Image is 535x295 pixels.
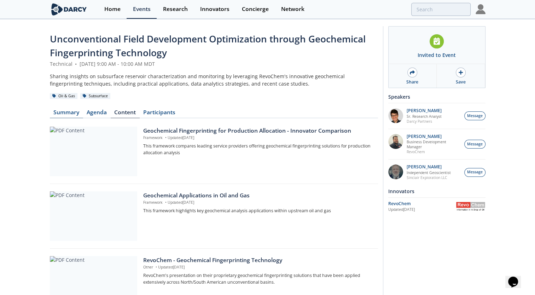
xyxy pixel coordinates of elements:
[164,200,168,205] span: •
[104,6,121,12] div: Home
[143,143,373,156] p: This framework compares leading service providers offering geochemical fingerprinting solutions f...
[467,169,483,175] span: Message
[143,265,373,270] p: Other Updated [DATE]
[407,149,460,154] p: RevoChem
[50,110,83,118] a: Summary
[50,33,366,59] span: Unconventional Field Development Optimization through Geochemical Fingerprinting Technology
[164,135,168,140] span: •
[407,139,460,149] p: Business Development Manager
[467,113,483,119] span: Message
[143,191,373,200] div: Geochemical Applications in Oil and Gas
[50,191,378,241] a: PDF Content Geochemical Applications in Oil and Gas Framework •Updated[DATE] This framework highl...
[281,6,304,12] div: Network
[505,267,528,288] iframe: chat widget
[143,208,373,214] p: This framework highlights key geochemical analysis applications within upstream oil and gas
[411,3,471,16] input: Advanced Search
[407,119,442,124] p: Darcy Partners
[406,79,418,85] div: Share
[464,140,485,149] button: Message
[467,141,483,147] span: Message
[80,93,111,99] div: Subsurface
[388,91,485,103] div: Speakers
[388,207,456,213] div: Updated [DATE]
[50,3,88,16] img: logo-wide.svg
[50,93,78,99] div: Oil & Gas
[154,265,158,270] span: •
[407,134,460,139] p: [PERSON_NAME]
[407,164,451,169] p: [PERSON_NAME]
[143,256,373,265] div: RevoChem - Geochemical Fingerprinting Technology
[200,6,229,12] div: Innovators
[163,6,188,12] div: Research
[407,170,451,175] p: Independent Geoscientist
[242,6,269,12] div: Concierge
[143,135,373,141] p: Framework Updated [DATE]
[407,114,442,119] p: Sr. Research Analyst
[456,202,485,211] img: RevoChem
[388,164,403,179] img: 790b61d6-77b3-4134-8222-5cb555840c93
[111,110,140,118] a: Content
[407,108,442,113] p: [PERSON_NAME]
[407,175,451,180] p: Sinclair Exploration LLC
[74,60,78,67] span: •
[140,110,179,118] a: Participants
[476,4,485,14] img: Profile
[418,51,456,59] div: Invited to Event
[388,108,403,123] img: pfbUXw5ZTiaeWmDt62ge
[50,127,378,176] a: PDF Content Geochemical Fingerprinting for Production Allocation - Innovator Comparison Framework...
[464,111,485,120] button: Message
[50,60,378,68] div: Technical [DATE] 9:00 AM - 10:00 AM MDT
[388,134,403,149] img: 2k2ez1SvSiOh3gKHmcgF
[133,6,151,12] div: Events
[388,200,485,213] a: RevoChem Updated[DATE] RevoChem
[388,185,485,197] div: Innovators
[143,272,373,285] p: RevoChem's presentation on their proprietary geochemical fingerprinting solutions that have been ...
[50,73,378,87] div: Sharing insights on subsurface reservoir characterization and monitoring by leveraging RevoChem's...
[388,201,456,207] div: RevoChem
[456,79,466,85] div: Save
[143,200,373,206] p: Framework Updated [DATE]
[83,110,111,118] a: Agenda
[143,127,373,135] div: Geochemical Fingerprinting for Production Allocation - Innovator Comparison
[464,168,485,177] button: Message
